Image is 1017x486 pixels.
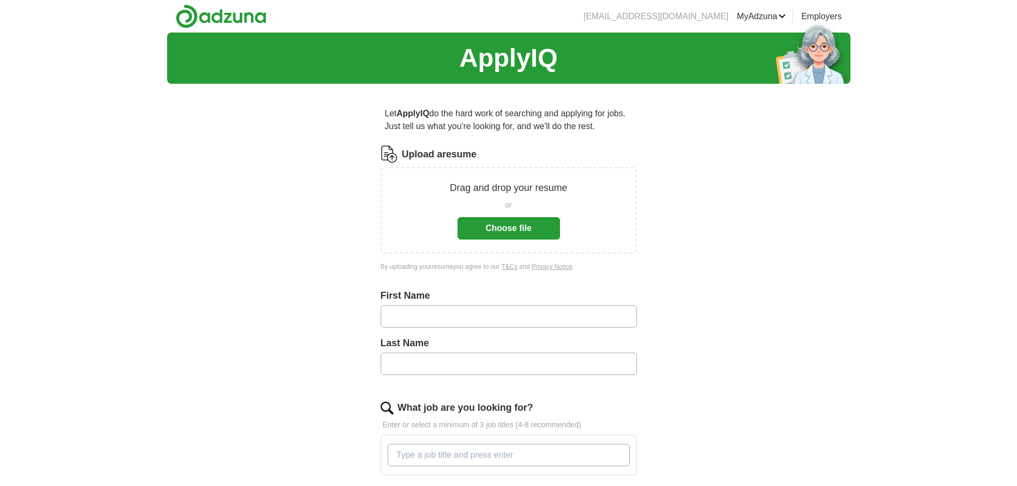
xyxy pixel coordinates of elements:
[532,263,573,270] a: Privacy Notice
[450,181,567,195] p: Drag and drop your resume
[501,263,517,270] a: T&Cs
[584,10,728,23] li: [EMAIL_ADDRESS][DOMAIN_NAME]
[381,103,637,137] p: Let do the hard work of searching and applying for jobs. Just tell us what you're looking for, an...
[381,289,637,303] label: First Name
[381,402,393,415] img: search.png
[402,147,477,162] label: Upload a resume
[398,401,533,415] label: What job are you looking for?
[801,10,842,23] a: Employers
[397,109,429,118] strong: ApplyIQ
[381,419,637,431] p: Enter or select a minimum of 3 job titles (4-8 recommended)
[388,444,630,466] input: Type a job title and press enter
[176,4,266,28] img: Adzuna logo
[737,10,786,23] a: MyAdzuna
[381,146,398,163] img: CV Icon
[458,217,560,240] button: Choose file
[505,200,511,211] span: or
[381,262,637,272] div: By uploading your resume you agree to our and .
[459,39,557,77] h1: ApplyIQ
[381,336,637,350] label: Last Name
